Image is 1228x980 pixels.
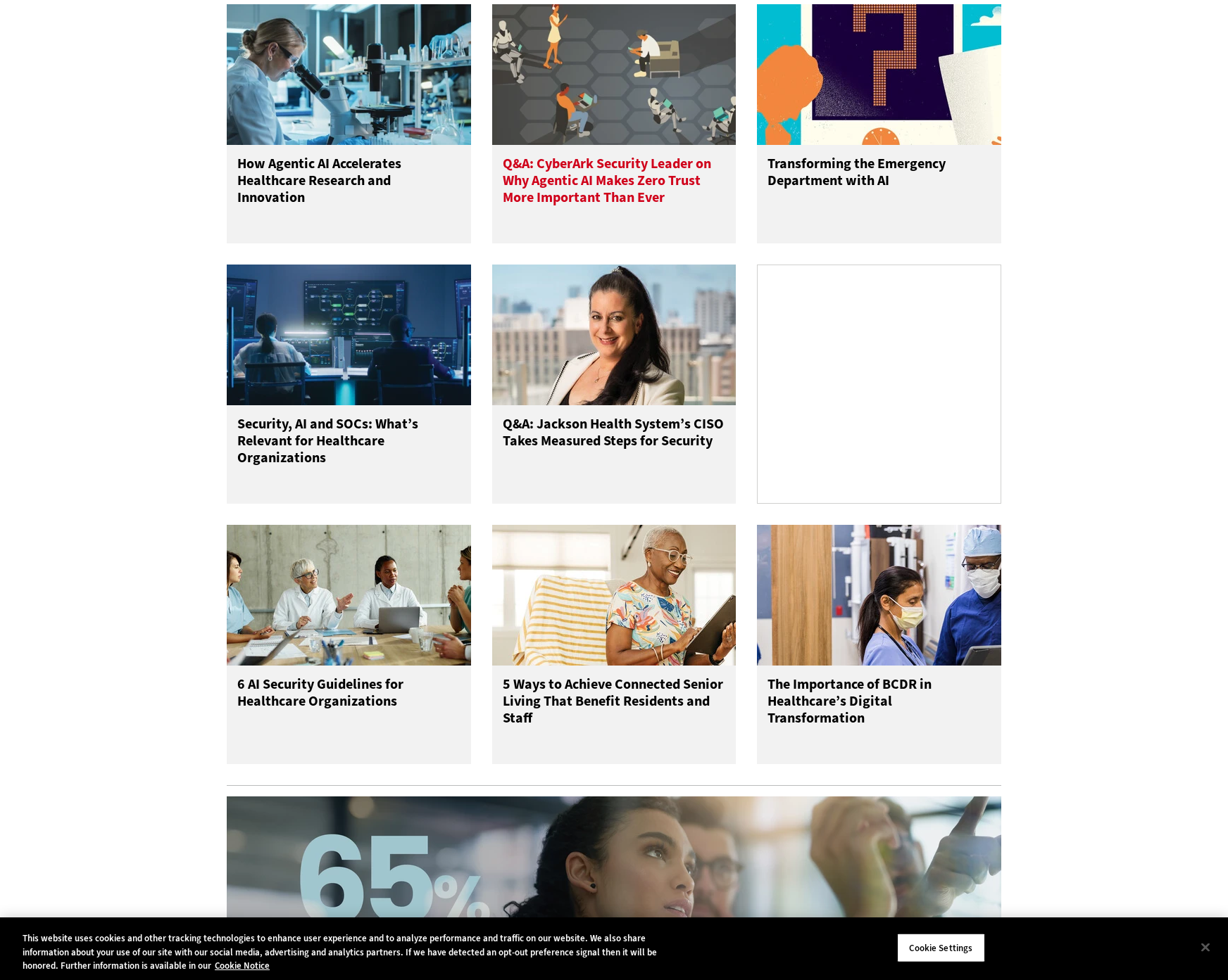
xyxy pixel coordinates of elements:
img: Networking Solutions for Senior Living [492,525,737,666]
a: security team in high-tech computer room Security, AI and SOCs: What’s Relevant for Healthcare Or... [227,265,471,504]
a: More information about your privacy [215,960,270,972]
button: Cookie Settings [897,933,985,962]
a: illustration of question mark Transforming the Emergency Department with AI [757,4,1001,243]
h3: Q&A: CyberArk Security Leader on Why Agentic AI Makes Zero Trust More Important Than Ever [503,155,726,212]
h3: How Agentic AI Accelerates Healthcare Research and Innovation [237,155,461,212]
a: scientist looks through microscope in lab How Agentic AI Accelerates Healthcare Research and Inno... [227,4,471,243]
a: Doctors reviewing tablet The Importance of BCDR in Healthcare’s Digital Transformation [757,525,1001,764]
h3: 6 AI Security Guidelines for Healthcare Organizations [237,676,461,732]
h3: Security, AI and SOCs: What’s Relevant for Healthcare Organizations [237,416,461,472]
a: Networking Solutions for Senior Living 5 Ways to Achieve Connected Senior Living That Benefit Res... [492,525,737,764]
iframe: advertisement [774,295,985,471]
img: security team in high-tech computer room [227,265,471,405]
h3: Transforming the Emergency Department with AI [768,155,991,212]
a: Doctors meeting in the office 6 AI Security Guidelines for Healthcare Organizations [227,525,471,764]
a: Connie Barrera Q&A: Jackson Health System’s CISO Takes Measured Steps for Security [492,265,737,504]
img: Group of humans and robots accessing a network [492,4,737,145]
img: Doctors meeting in the office [227,525,471,666]
img: illustration of question mark [757,4,1001,145]
a: Group of humans and robots accessing a network Q&A: CyberArk Security Leader on Why Agentic AI Ma... [492,4,737,243]
img: Doctors reviewing tablet [757,525,1001,666]
div: This website uses cookies and other tracking technologies to enhance user experience and to analy... [23,931,675,973]
h3: Q&A: Jackson Health System’s CISO Takes Measured Steps for Security [503,416,726,472]
button: Close [1190,931,1221,962]
h3: The Importance of BCDR in Healthcare’s Digital Transformation [768,676,991,732]
h3: 5 Ways to Achieve Connected Senior Living That Benefit Residents and Staff [503,676,726,732]
img: scientist looks through microscope in lab [227,4,471,145]
img: Connie Barrera [492,265,737,405]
